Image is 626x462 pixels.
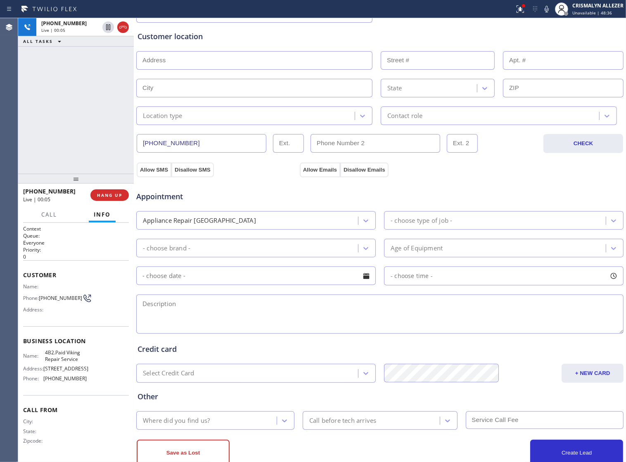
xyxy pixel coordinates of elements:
p: 0 [23,253,129,260]
span: Name: [23,283,45,290]
span: City: [23,418,45,424]
div: - choose brand - [143,243,190,253]
button: Hold Customer [102,21,114,33]
input: Apt. # [503,51,624,70]
h1: Context [23,225,129,232]
span: Phone: [23,375,43,382]
button: Allow Emails [300,163,340,177]
span: Address: [23,365,43,372]
input: - choose date - [136,266,376,285]
button: Allow SMS [137,163,171,177]
input: Ext. 2 [447,134,478,153]
input: Phone Number [137,134,266,153]
div: State [387,83,402,93]
button: HANG UP [90,189,129,201]
input: Ext. [273,134,304,153]
span: [PHONE_NUMBER] [43,375,87,382]
div: Contact role [387,111,422,120]
div: Location type [143,111,183,120]
input: Address [136,51,372,70]
span: HANG UP [97,192,122,198]
button: Disallow SMS [171,163,214,177]
div: CRISMALYN ALLEZER [572,2,624,9]
span: Phone: [23,295,39,301]
input: ZIP [503,79,624,97]
span: [PHONE_NUMBER] [39,295,82,301]
span: Customer [23,271,129,279]
div: - choose type of job - [391,216,452,225]
span: ALL TASKS [23,38,53,44]
input: Service Call Fee [466,411,624,429]
span: Live | 00:05 [41,27,65,33]
span: - choose time - [391,272,433,280]
button: + NEW CARD [562,364,624,383]
span: Business location [23,337,129,345]
button: ALL TASKS [18,36,69,46]
p: Everyone [23,239,129,246]
button: Hang up [117,21,129,33]
div: Other [138,391,622,402]
div: Age of Equipment [391,243,443,253]
div: Customer location [138,31,622,42]
div: Appliance Repair [GEOGRAPHIC_DATA] [143,216,256,225]
span: Call [41,211,57,218]
h2: Queue: [23,232,129,239]
div: Call before tech arrives [309,416,377,425]
input: Street # [381,51,495,70]
button: Info [89,207,116,223]
button: Call [36,207,62,223]
h2: Priority: [23,246,129,253]
input: City [136,79,372,97]
span: State: [23,428,45,434]
span: Unavailable | 48:36 [572,10,612,16]
span: Live | 00:05 [23,196,50,203]
span: Zipcode: [23,438,45,444]
span: Call From [23,406,129,414]
div: Credit card [138,344,622,355]
span: [STREET_ADDRESS] [43,365,88,372]
span: Info [94,211,111,218]
span: Appointment [136,191,298,202]
div: Where did you find us? [143,416,210,425]
input: Phone Number 2 [311,134,440,153]
button: Mute [541,3,552,15]
button: CHECK [543,134,623,153]
span: 4B2.Paid Viking Repair Service [45,349,86,362]
span: Address: [23,306,45,313]
button: Disallow Emails [340,163,389,177]
span: [PHONE_NUMBER] [23,187,76,195]
span: [PHONE_NUMBER] [41,20,87,27]
span: Name: [23,353,45,359]
div: Select Credit Card [143,369,194,378]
